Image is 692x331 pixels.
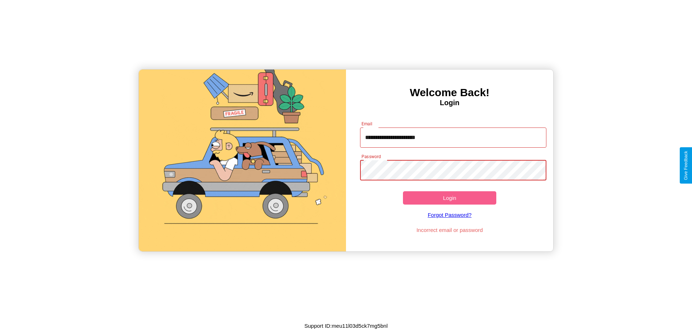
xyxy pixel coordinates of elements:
[361,153,381,160] label: Password
[356,205,543,225] a: Forgot Password?
[683,151,688,180] div: Give Feedback
[346,99,553,107] h4: Login
[361,121,373,127] label: Email
[346,86,553,99] h3: Welcome Back!
[139,70,346,251] img: gif
[356,225,543,235] p: Incorrect email or password
[403,191,496,205] button: Login
[305,321,388,331] p: Support ID: meu11l03d5ck7mg5bnl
